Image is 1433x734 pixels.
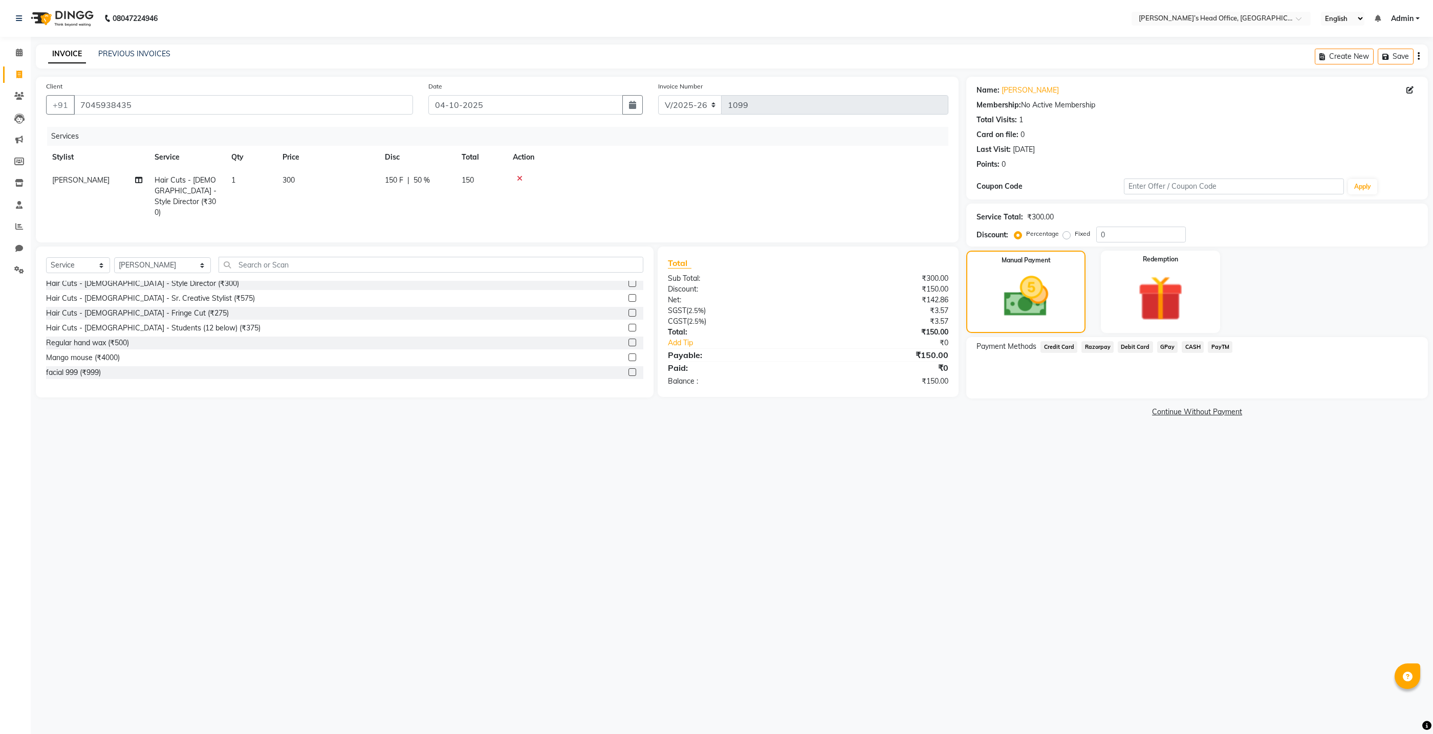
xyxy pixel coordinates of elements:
[1315,49,1374,64] button: Create New
[46,323,260,333] div: Hair Cuts - [DEMOGRAPHIC_DATA] - Students (12 below) (₹375)
[668,306,686,315] span: SGST
[808,284,956,295] div: ₹150.00
[1143,255,1178,264] label: Redemption
[976,341,1036,352] span: Payment Methods
[990,271,1062,322] img: _cash.svg
[660,316,808,327] div: ( )
[47,127,956,146] div: Services
[976,144,1011,155] div: Last Visit:
[283,175,295,185] span: 300
[660,284,808,295] div: Discount:
[808,376,956,387] div: ₹150.00
[414,175,430,186] span: 50 %
[46,278,239,289] div: Hair Cuts - [DEMOGRAPHIC_DATA] - Style Director (₹300)
[219,257,643,273] input: Search or Scan
[46,367,101,378] div: facial 999 (₹999)
[1378,49,1414,64] button: Save
[976,212,1023,223] div: Service Total:
[660,295,808,305] div: Net:
[660,362,808,374] div: Paid:
[231,175,235,185] span: 1
[1123,270,1198,327] img: _gift.svg
[976,129,1018,140] div: Card on file:
[660,327,808,338] div: Total:
[46,352,120,363] div: Mango mouse (₹4000)
[1040,341,1077,353] span: Credit Card
[1026,229,1059,238] label: Percentage
[808,305,956,316] div: ₹3.57
[1208,341,1232,353] span: PayTM
[808,327,956,338] div: ₹150.00
[46,293,255,304] div: Hair Cuts - [DEMOGRAPHIC_DATA] - Sr. Creative Stylist (₹575)
[46,338,129,348] div: Regular hand wax (₹500)
[462,175,474,185] span: 150
[1002,256,1051,265] label: Manual Payment
[976,159,1000,170] div: Points:
[660,376,808,387] div: Balance :
[976,115,1017,125] div: Total Visits:
[1348,179,1377,194] button: Apply
[976,100,1021,110] div: Membership:
[1124,179,1344,194] input: Enter Offer / Coupon Code
[148,146,225,169] th: Service
[660,338,833,348] a: Add Tip
[46,95,75,115] button: +91
[455,146,507,169] th: Total
[808,362,956,374] div: ₹0
[46,82,62,91] label: Client
[976,230,1008,240] div: Discount:
[46,382,135,393] div: 799 Offer mani pedi (₹799)
[1002,85,1059,96] a: [PERSON_NAME]
[833,338,956,348] div: ₹0
[26,4,96,33] img: logo
[385,175,403,186] span: 150 F
[407,175,409,186] span: |
[1075,229,1090,238] label: Fixed
[113,4,158,33] b: 08047224946
[660,305,808,316] div: ( )
[689,317,704,325] span: 2.5%
[1027,212,1054,223] div: ₹300.00
[1081,341,1114,353] span: Razorpay
[976,85,1000,96] div: Name:
[668,317,687,326] span: CGST
[225,146,276,169] th: Qty
[428,82,442,91] label: Date
[688,306,704,315] span: 2.5%
[808,349,956,361] div: ₹150.00
[155,175,216,217] span: Hair Cuts - [DEMOGRAPHIC_DATA] - Style Director (₹300)
[46,308,229,319] div: Hair Cuts - [DEMOGRAPHIC_DATA] - Fringe Cut (₹275)
[1118,341,1153,353] span: Debit Card
[808,273,956,284] div: ₹300.00
[1002,159,1006,170] div: 0
[52,175,110,185] span: [PERSON_NAME]
[976,100,1418,110] div: No Active Membership
[660,349,808,361] div: Payable:
[808,316,956,327] div: ₹3.57
[98,49,170,58] a: PREVIOUS INVOICES
[1182,341,1204,353] span: CASH
[46,146,148,169] th: Stylist
[668,258,691,269] span: Total
[976,181,1123,192] div: Coupon Code
[74,95,413,115] input: Search by Name/Mobile/Email/Code
[968,407,1426,417] a: Continue Without Payment
[507,146,948,169] th: Action
[48,45,86,63] a: INVOICE
[1391,13,1414,24] span: Admin
[1157,341,1178,353] span: GPay
[379,146,455,169] th: Disc
[276,146,379,169] th: Price
[1013,144,1035,155] div: [DATE]
[660,273,808,284] div: Sub Total:
[658,82,703,91] label: Invoice Number
[1021,129,1025,140] div: 0
[1019,115,1023,125] div: 1
[808,295,956,305] div: ₹142.86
